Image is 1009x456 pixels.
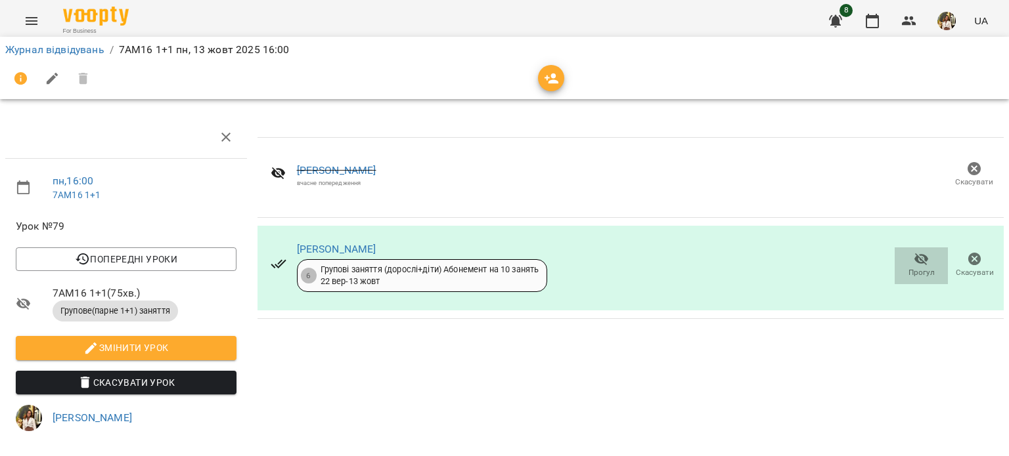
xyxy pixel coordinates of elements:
a: Журнал відвідувань [5,43,104,56]
button: Скасувати [947,156,1001,193]
img: aea806cbca9c040a8c2344d296ea6535.jpg [16,405,42,431]
button: Прогул [895,247,948,284]
button: Попередні уроки [16,247,236,271]
a: [PERSON_NAME] [53,411,132,424]
span: Скасувати [955,176,993,188]
button: Menu [16,5,47,37]
a: 7АМ16 1+1 [53,190,101,200]
p: 7АМ16 1+1 пн, 13 жовт 2025 16:00 [119,42,290,58]
span: Прогул [908,267,935,278]
a: пн , 16:00 [53,175,93,187]
span: 8 [840,4,853,17]
div: вчасне попередження [297,178,376,187]
button: UA [969,9,993,33]
div: 6 [301,268,317,283]
nav: breadcrumb [5,42,1004,58]
button: Скасувати [948,247,1001,284]
li: / [110,42,114,58]
img: Voopty Logo [63,7,129,26]
span: Попередні уроки [26,251,226,267]
span: Скасувати [956,267,994,278]
div: Групові заняття (дорослі+діти) Абонемент на 10 занять 22 вер - 13 жовт [321,264,539,288]
img: aea806cbca9c040a8c2344d296ea6535.jpg [937,12,956,30]
a: [PERSON_NAME] [297,243,376,255]
span: Урок №79 [16,218,236,234]
span: Групове(парне 1+1) заняття [53,305,178,317]
span: Скасувати Урок [26,375,226,390]
button: Змінити урок [16,336,236,360]
a: [PERSON_NAME] [297,164,376,176]
button: Скасувати Урок [16,371,236,394]
span: Змінити урок [26,340,226,356]
span: For Business [63,27,129,35]
span: UA [974,14,988,28]
span: 7АМ16 1+1 ( 75 хв. ) [53,285,236,301]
